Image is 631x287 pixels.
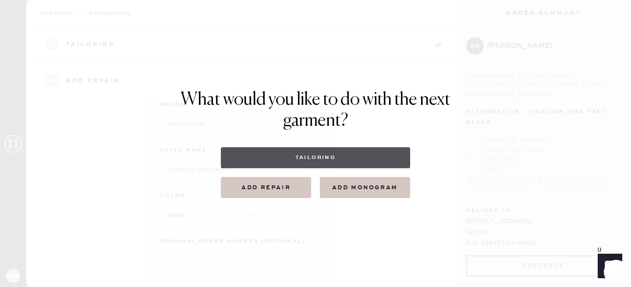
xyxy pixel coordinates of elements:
h1: What would you like to do with the next garment? [181,89,450,131]
button: Tailoring [221,147,410,168]
iframe: Front Chat [589,248,627,285]
button: Add repair [221,177,311,198]
button: add monogram [320,177,410,198]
